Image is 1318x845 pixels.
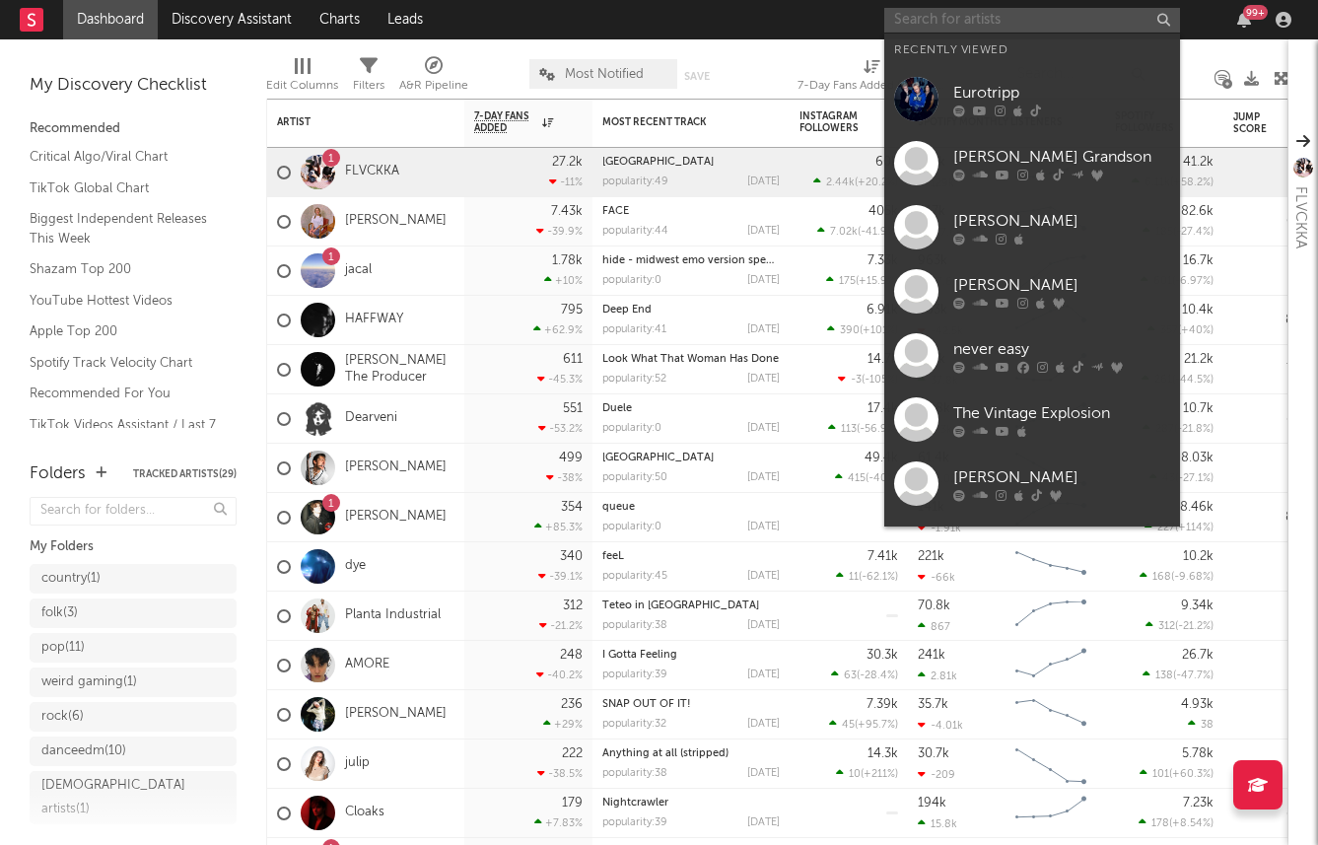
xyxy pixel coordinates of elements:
div: +62.9 % [533,323,583,336]
div: [DATE] [747,324,780,335]
div: Filters [353,74,384,98]
div: 17.4k [867,402,898,415]
a: Anything at all (stripped) [602,748,728,759]
a: [DEMOGRAPHIC_DATA] artists(1) [30,771,237,824]
div: 21.2k [1184,353,1214,366]
a: never easy [884,323,1180,387]
div: ( ) [817,225,898,238]
a: [PERSON_NAME] [345,509,447,526]
a: Recommended For You [30,383,217,404]
a: Shazam Top 200 [30,258,217,280]
div: 14.3k [867,747,898,760]
div: 236 [561,698,583,711]
a: Dearveni [345,410,397,427]
div: 2.81k [918,669,957,682]
div: 7.33k [867,254,898,267]
div: 499 [559,452,583,464]
div: -66k [918,571,955,584]
div: 5.78k [1182,747,1214,760]
div: folk ( 3 ) [41,601,78,625]
span: +95.7 % [858,720,895,731]
a: FACE [602,206,629,217]
div: 41.2k [1183,156,1214,169]
a: [PERSON_NAME] [884,259,1180,323]
div: Most Recent Track [602,116,750,128]
div: feeL [602,551,780,562]
div: 84.0 [1233,309,1312,332]
a: Critical Algo/Viral Chart [30,146,217,168]
button: Tracked Artists(29) [133,469,237,479]
svg: Chart title [1006,789,1095,838]
a: dye [345,558,366,575]
div: -39.1 % [538,570,583,583]
div: Teteo in The Bronx [602,600,780,611]
span: 178 [1151,818,1169,829]
div: ( ) [1140,767,1214,780]
div: -21.2 % [539,619,583,632]
a: Teteo in [GEOGRAPHIC_DATA] [602,600,759,611]
div: -45.3 % [537,373,583,386]
div: [PERSON_NAME] [953,465,1170,489]
div: MEMPHIS [602,453,780,463]
span: -27.1 % [1178,473,1211,484]
div: +85.3 % [534,521,583,533]
div: [DATE] [747,275,780,286]
span: 45 [842,720,855,731]
span: -3 [851,375,862,386]
div: +10 % [544,274,583,287]
div: popularity: 32 [602,719,666,730]
div: [PERSON_NAME] [PERSON_NAME] [953,526,1170,573]
div: Recommended [30,117,237,141]
div: ( ) [828,422,898,435]
a: [PERSON_NAME] [345,459,447,476]
div: 82.8 [1233,802,1312,825]
div: ( ) [1139,816,1214,829]
div: popularity: 38 [602,620,667,631]
div: +7.83 % [534,816,583,829]
div: 30.3k [867,649,898,662]
div: [PERSON_NAME] [953,273,1170,297]
div: 88.1 [1233,161,1312,184]
a: danceedm(10) [30,737,237,766]
div: 1.78k [552,254,583,267]
span: 101 [1152,769,1169,780]
span: -105 % [865,375,895,386]
div: Edit Columns [266,49,338,106]
span: +15.9 % [859,276,895,287]
span: 11 [849,572,859,583]
div: weird gaming ( 1 ) [41,670,137,694]
span: -44.5 % [1175,375,1211,386]
span: 168 [1152,572,1171,583]
a: [PERSON_NAME] [PERSON_NAME] [884,516,1180,595]
div: FLVCKKA [1288,186,1312,248]
span: 227 [1157,523,1175,533]
span: 63 [844,670,857,681]
div: 7.39k [867,698,898,711]
div: FACE [602,206,780,217]
div: Hotel Room [602,157,780,168]
div: Recently Viewed [894,38,1170,62]
div: popularity: 41 [602,324,666,335]
svg: Chart title [1006,542,1095,592]
span: 10 [849,769,861,780]
a: Look What That Woman Has Done [602,354,779,365]
a: Apple Top 200 [30,320,217,342]
div: I Gotta Feeling [602,650,780,661]
div: [DATE] [747,472,780,483]
div: country ( 1 ) [41,567,101,591]
div: 222 [562,747,583,760]
div: [DATE] [747,226,780,237]
svg: Chart title [1006,739,1095,789]
a: I Gotta Feeling [602,650,677,661]
span: 390 [840,325,860,336]
div: 49.4k [865,452,898,464]
div: popularity: 45 [602,571,667,582]
div: popularity: 38 [602,768,667,779]
span: -56.9 % [860,424,895,435]
a: [GEOGRAPHIC_DATA] [602,453,714,463]
div: queue [602,502,780,513]
div: [DATE] [747,719,780,730]
button: Save [684,71,710,82]
a: Eurotripp [884,67,1180,131]
div: popularity: 0 [602,423,661,434]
